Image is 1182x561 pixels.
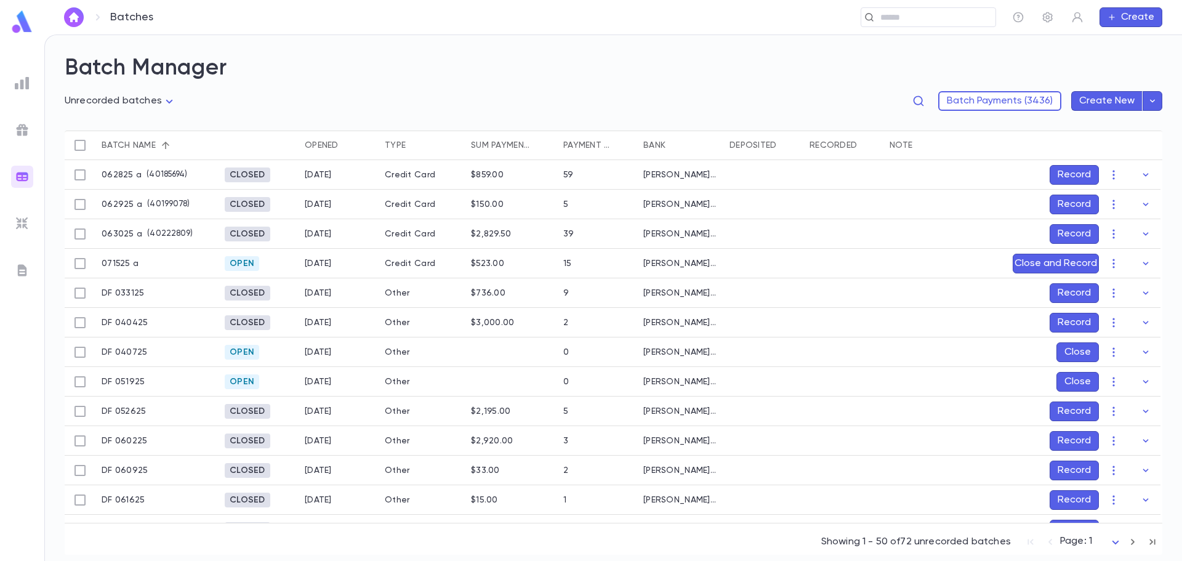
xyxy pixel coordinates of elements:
[225,167,270,182] div: Closed 7/3/2025
[557,131,637,160] div: Payment qty
[225,463,270,478] div: Closed 7/6/2025
[379,131,465,160] div: Type
[225,259,259,268] span: Open
[379,426,465,456] div: Other
[643,318,717,328] div: Fulton 5163
[102,229,142,239] p: 063025 a
[225,315,270,330] div: Closed 7/6/2025
[1050,402,1099,421] button: Record
[563,259,572,268] div: 15
[225,200,270,209] span: Closed
[15,123,30,137] img: campaigns_grey.99e729a5f7ee94e3726e6486bddda8f1.svg
[225,288,270,298] span: Closed
[225,347,259,357] span: Open
[471,131,531,160] div: Sum payments
[643,377,717,387] div: Fulton 5163
[643,288,717,298] div: Fulton 5163
[643,495,717,505] div: Fulton 5163
[1050,195,1099,214] button: Record
[1050,283,1099,303] button: Record
[225,229,270,239] span: Closed
[1050,520,1099,539] button: Record
[305,377,332,387] div: 7/6/2025
[643,436,717,446] div: Fulton 5163
[305,200,332,209] div: 6/29/2025
[465,131,557,160] div: Sum payments
[66,12,81,22] img: home_white.a664292cf8c1dea59945f0da9f25487c.svg
[611,135,631,155] button: Sort
[1050,165,1099,185] button: Record
[379,190,465,219] div: Credit Card
[225,404,270,419] div: Closed 7/6/2025
[531,135,551,155] button: Sort
[225,318,270,328] span: Closed
[890,131,912,160] div: Note
[471,466,500,475] div: $33.00
[15,216,30,231] img: imports_grey.530a8a0e642e233f2baf0ef88e8c9fcb.svg
[723,131,803,160] div: Deposited
[305,131,339,160] div: Opened
[225,197,270,212] div: Closed 7/3/2025
[305,466,332,475] div: 7/6/2025
[15,169,30,184] img: batches_gradient.0a22e14384a92aa4cd678275c0c39cc4.svg
[305,170,332,180] div: 6/28/2025
[305,436,332,446] div: 7/6/2025
[563,495,566,505] div: 1
[563,377,569,387] div: 0
[471,229,512,239] div: $2,829.50
[1071,91,1143,111] button: Create New
[563,347,569,357] div: 0
[1056,372,1099,392] button: Close
[1013,254,1099,273] button: Close and Record
[102,495,145,505] p: DF 061625
[379,485,465,515] div: Other
[379,456,465,485] div: Other
[225,466,270,475] span: Closed
[142,169,187,181] p: ( 40185694 )
[102,466,148,475] p: DF 060925
[471,495,498,505] div: $15.00
[379,249,465,278] div: Credit Card
[643,200,717,209] div: Fulton 5163
[305,347,332,357] div: 7/6/2025
[339,135,358,155] button: Sort
[156,135,175,155] button: Sort
[1050,490,1099,510] button: Record
[225,493,270,507] div: Closed 7/6/2025
[110,10,153,24] p: Batches
[305,288,332,298] div: 7/6/2025
[95,131,219,160] div: Batch name
[730,131,777,160] div: Deposited
[563,229,574,239] div: 39
[912,135,932,155] button: Sort
[379,367,465,397] div: Other
[102,170,142,180] p: 062825 a
[1060,536,1092,546] span: Page: 1
[665,135,685,155] button: Sort
[637,131,723,160] div: Bank
[563,436,568,446] div: 3
[142,228,193,240] p: ( 40222809 )
[563,200,568,209] div: 5
[563,466,568,475] div: 2
[15,76,30,91] img: reports_grey.c525e4749d1bce6a11f5fe2a8de1b229.svg
[102,347,148,357] p: DF 040725
[1050,431,1099,451] button: Record
[379,160,465,190] div: Credit Card
[225,522,270,537] div: Closed 7/6/2025
[471,170,504,180] div: $859.00
[299,131,379,160] div: Opened
[471,259,504,268] div: $523.00
[102,200,142,209] p: 062925 a
[102,377,145,387] p: DF 051925
[225,495,270,505] span: Closed
[643,229,717,239] div: Fulton 5163
[225,227,270,241] div: Closed 7/3/2025
[1050,461,1099,480] button: Record
[10,10,34,34] img: logo
[65,92,177,111] div: Unrecorded batches
[643,170,717,180] div: Fulton 5163
[821,536,1011,548] p: Showing 1 - 50 of 72 unrecorded batches
[1056,342,1099,362] button: Close
[938,91,1061,111] button: Batch Payments (3436)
